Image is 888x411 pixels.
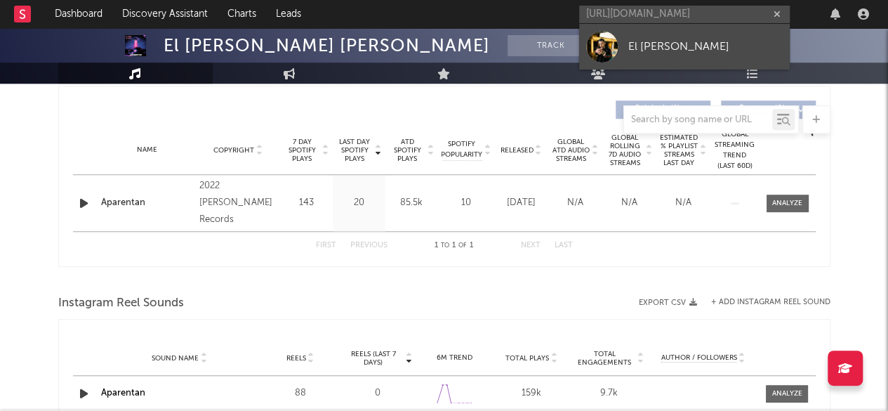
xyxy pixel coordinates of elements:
div: N/A [552,196,599,210]
span: Estimated % Playlist Streams Last Day [660,133,698,167]
div: N/A [606,196,653,210]
div: 1 1 1 [416,237,493,254]
button: Features(0) [721,100,816,119]
span: Reels [286,354,306,363]
span: Reels (last 7 days) [343,350,404,367]
span: Total Engagements [574,350,635,367]
span: Total Plays [505,354,549,363]
div: El [PERSON_NAME] [628,38,783,55]
span: of [458,242,467,249]
div: 0 [343,386,413,400]
div: 10 [442,196,491,210]
button: Originals(1) [616,100,710,119]
button: First [316,242,336,249]
div: 2022 [PERSON_NAME] Records [199,178,276,228]
div: 159k [496,386,566,400]
button: Track [508,35,595,56]
div: 88 [265,386,336,400]
input: Search for artists [579,6,790,23]
span: Instagram Reel Sounds [58,295,184,312]
a: El [PERSON_NAME] [579,24,790,70]
div: 143 [284,196,329,210]
div: Global Streaming Trend (Last 60D) [714,129,756,171]
div: 20 [336,196,382,210]
span: Released [501,146,534,155]
div: Name [101,145,193,155]
span: ATD Spotify Plays [389,138,426,163]
div: El [PERSON_NAME] [PERSON_NAME] [164,35,490,56]
span: Last Day Spotify Plays [336,138,373,163]
input: Search by song name or URL [624,115,772,126]
div: 85.5k [389,196,435,210]
button: Export CSV [639,299,697,307]
span: to [441,242,449,249]
div: N/A [660,196,707,210]
span: Global ATD Audio Streams [552,138,590,163]
a: Aparentan [101,389,145,398]
span: Copyright [213,146,254,155]
a: Aparentan [101,196,193,210]
span: Author / Followers [661,353,737,363]
div: + Add Instagram Reel Sound [697,299,830,306]
button: Next [521,242,541,249]
span: Spotify Popularity [441,139,482,160]
span: Global Rolling 7D Audio Streams [606,133,644,167]
span: Sound Name [152,354,199,363]
span: 7 Day Spotify Plays [284,138,321,163]
button: Last [555,242,573,249]
button: Previous [350,242,387,249]
div: [DATE] [498,196,545,210]
button: + Add Instagram Reel Sound [711,299,830,306]
div: 6M Trend [420,353,490,363]
div: 9.7k [574,386,644,400]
